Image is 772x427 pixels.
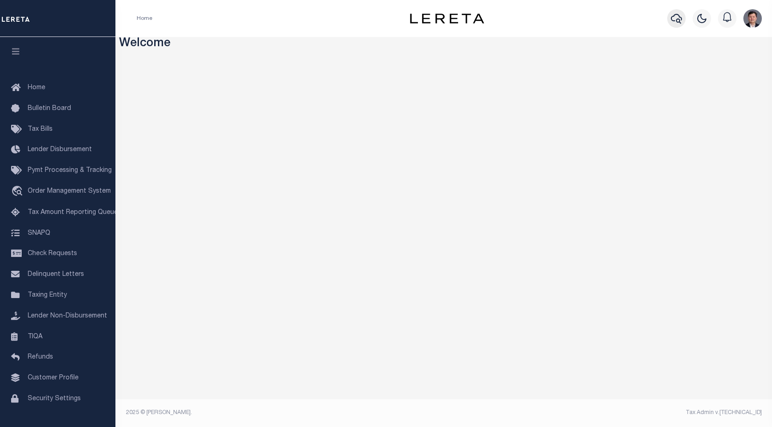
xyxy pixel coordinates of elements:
span: Home [28,85,45,91]
i: travel_explore [11,186,26,198]
span: Bulletin Board [28,105,71,112]
span: Order Management System [28,188,111,195]
li: Home [137,14,152,23]
span: Taxing Entity [28,292,67,299]
div: Tax Admin v.[TECHNICAL_ID] [451,409,762,417]
span: Tax Bills [28,126,53,133]
span: Tax Amount Reporting Queue [28,209,118,216]
img: logo-dark.svg [410,13,484,24]
span: Check Requests [28,250,77,257]
span: Security Settings [28,396,81,402]
span: Pymt Processing & Tracking [28,167,112,174]
span: Delinquent Letters [28,271,84,278]
span: Customer Profile [28,375,78,381]
span: Lender Non-Disbursement [28,313,107,319]
h3: Welcome [119,37,769,51]
span: Lender Disbursement [28,146,92,153]
span: SNAPQ [28,230,50,236]
div: 2025 © [PERSON_NAME]. [119,409,444,417]
span: Refunds [28,354,53,360]
span: TIQA [28,333,42,340]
